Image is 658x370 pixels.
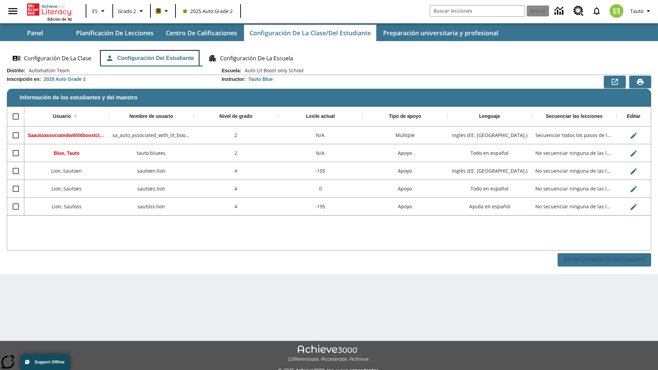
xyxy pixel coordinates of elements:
[51,168,82,174] span: Lion, Sautoen
[447,144,532,162] div: Todo en español
[3,1,23,21] button: Abrir el menú lateral
[27,3,72,16] a: Portada
[627,113,641,120] div: Editar
[627,164,641,178] button: Editar Usuario
[109,198,194,215] div: sautoss.lion
[363,198,447,215] div: Apoyo
[7,68,25,74] h2: Distrito :
[248,76,273,83] div: Tauto Blue
[378,25,504,41] button: Preparación universitaria y profesional
[630,8,643,15] span: Tauto
[532,180,617,198] div: No secuenciar ninguna de las lecciones
[532,162,617,180] div: No secuenciar ninguna de las lecciones
[610,4,623,18] img: avatar image
[222,68,242,74] h2: Escuela :
[532,144,617,162] div: No secuenciar ninguna de las lecciones
[627,129,641,143] button: Editar Usuario
[629,76,651,88] button: Vista previa de impresión
[25,67,70,74] span: Automation Team
[479,113,500,120] div: Lenguaje
[588,2,606,20] a: Notificaciones
[153,5,173,17] button: Boost El color de la clase es anaranjado claro. Cambiar el color de la clase.
[194,126,278,144] div: 2
[604,76,626,88] button: Exportar a CSV
[109,144,194,162] div: tauto.bluees
[194,162,278,180] div: 4
[278,180,363,198] div: 0
[288,345,370,362] img: Achieve3000 Differentiate Accelerate Achieve
[194,180,278,198] div: 4
[241,67,304,74] span: Auto Lit Boost only School
[363,126,447,144] div: Múltiple
[627,182,641,196] button: Editar Usuario
[363,144,447,162] div: Apoyo
[532,126,617,144] div: Secuenciar todos los pasos de la lección
[278,144,363,162] div: N/A
[532,198,617,215] div: No secuenciar ninguna de las lecciones
[278,198,363,215] div: -195
[569,2,588,20] a: Centro de recursos, Se abrirá en una pestaña nueva.
[100,50,199,66] button: Configuración del estudiante
[35,360,64,365] span: Support Offline
[244,25,376,41] button: Configuración de la clase/del estudiante
[118,8,136,15] span: Grado 2
[363,180,447,198] div: Apoyo
[550,2,569,21] a: Centro de información
[278,162,363,180] div: -105
[52,203,82,210] span: Lion, Sautoss
[447,126,532,144] div: Inglés (EE. UU.)
[7,50,97,66] button: Configuración de la clase
[306,113,335,120] div: Lexile actual
[430,5,525,16] input: Buscar campo
[546,113,603,120] div: Secuenciar las lecciones
[606,2,627,20] button: Escoja un nuevo avatar
[278,126,363,144] div: N/A
[71,25,159,41] button: Planificación de lecciones
[447,162,532,180] div: Inglés (EE. UU.)
[183,8,233,15] span: 2025 Auto Grade 2
[20,95,137,101] span: Información de los estudiantes y del maestro
[222,76,246,82] h2: Instructor :
[21,354,70,370] button: Support Offline
[7,76,41,82] h2: Inscripción en :
[109,162,194,180] div: sautoen.lion
[109,126,194,144] div: sa_auto_associated_with_lit_boost_classes
[115,5,148,17] button: Grado: Grado 2, Elige un grado
[157,7,160,15] span: B
[28,132,174,138] span: Saautoassociatedwithlitboostcl, Saautoassociatedwithlitboostcl
[129,113,173,120] div: Nombre de usuario
[44,76,86,83] div: 2025 Auto Grade 2
[627,147,641,160] button: Editar Usuario
[7,67,651,267] div: Información de los estudiantes y del maestro
[447,180,532,198] div: Todo en español
[47,16,72,22] span: Edición de NJ
[363,162,447,180] div: Apoyo
[627,200,641,214] button: Editar Usuario
[627,5,655,17] button: Perfil/Configuración
[1,25,69,41] button: Panel
[109,180,194,198] div: sautoes.lion
[194,144,278,162] div: 2
[51,185,82,192] span: Lion, Sautoes
[53,113,71,120] div: Usuario
[92,8,98,15] span: ES
[54,150,80,156] span: Blue, Tauto
[27,2,72,22] div: Portada
[219,113,252,120] div: Nivel de grado
[389,113,421,120] div: Tipo de apoyo
[203,50,298,66] button: Configuración de la escuela
[447,198,532,215] div: Ayuda en español
[7,50,651,66] div: Configuración de la clase/del estudiante
[88,5,110,17] button: Lenguaje: ES, Selecciona un idioma
[160,25,243,41] button: Centro de calificaciones
[194,198,278,215] div: 4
